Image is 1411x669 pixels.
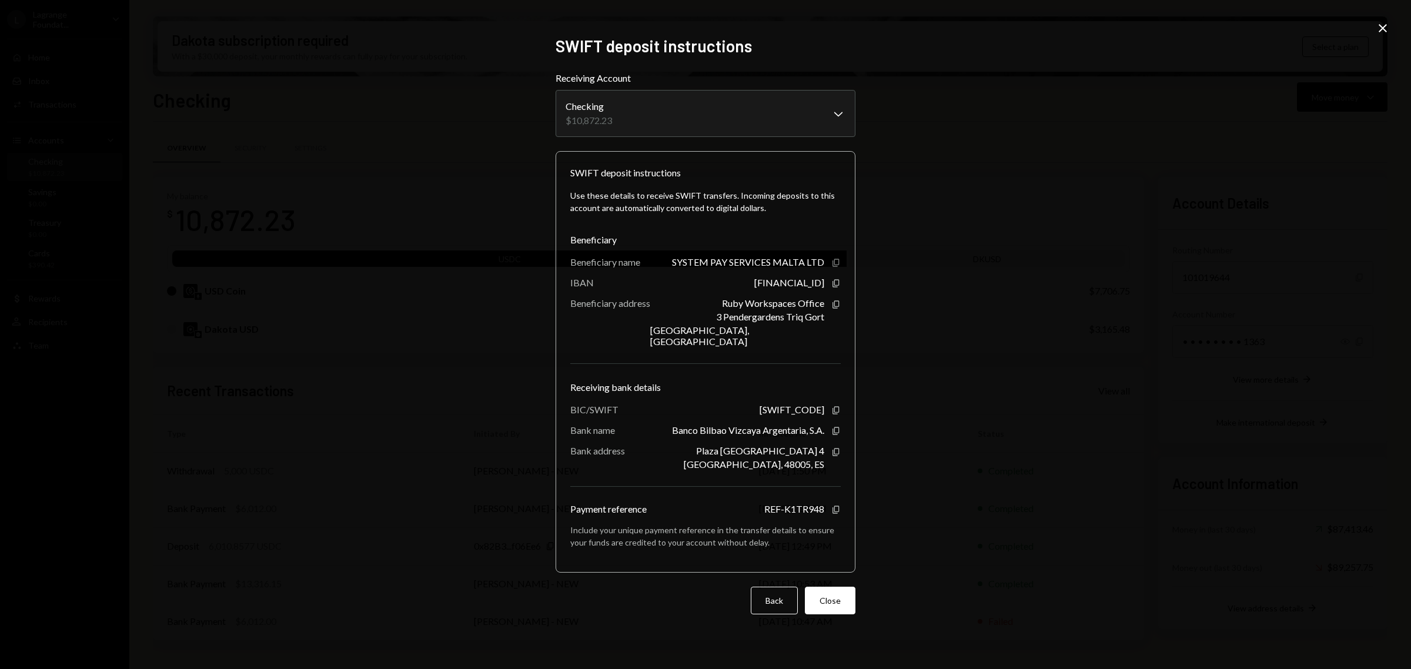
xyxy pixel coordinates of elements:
div: SWIFT deposit instructions [570,166,681,180]
div: Beneficiary name [570,256,640,267]
div: Bank address [570,445,625,456]
div: Payment reference [570,503,647,514]
div: Beneficiary address [570,297,650,309]
div: Use these details to receive SWIFT transfers. Incoming deposits to this account are automatically... [570,189,841,214]
div: Plaza [GEOGRAPHIC_DATA] 4 [696,445,824,456]
div: [SWIFT_CODE] [760,404,824,415]
div: Ruby Workspaces Office [722,297,824,309]
div: Include your unique payment reference in the transfer details to ensure your funds are credited t... [570,524,841,548]
div: BIC/SWIFT [570,404,618,415]
div: [GEOGRAPHIC_DATA], [GEOGRAPHIC_DATA] [650,325,824,347]
div: [GEOGRAPHIC_DATA], 48005, ES [684,459,824,470]
button: Receiving Account [556,90,855,137]
div: REF-K1TR948 [764,503,824,514]
div: Beneficiary [570,233,841,247]
div: SYSTEM PAY SERVICES MALTA LTD [672,256,824,267]
div: Bank name [570,424,615,436]
div: Banco Bilbao Vizcaya Argentaria, S.A. [672,424,824,436]
div: [FINANCIAL_ID] [754,277,824,288]
div: 3 Pendergardens Triq Gort [716,311,824,322]
div: Receiving bank details [570,380,841,394]
label: Receiving Account [556,71,855,85]
button: Close [805,587,855,614]
div: IBAN [570,277,594,288]
button: Back [751,587,798,614]
h2: SWIFT deposit instructions [556,35,855,58]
